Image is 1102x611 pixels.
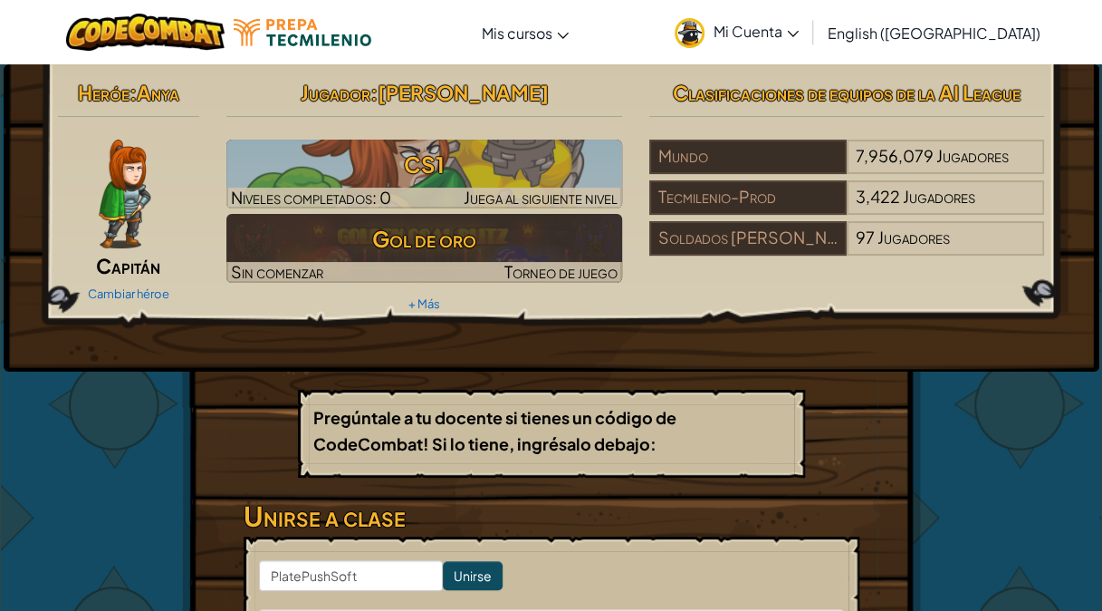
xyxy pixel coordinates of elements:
a: Juega al siguiente nivel [226,140,622,209]
div: Mundo [649,140,847,174]
span: Heróe [78,80,129,105]
a: Cambiar héroe [88,286,169,301]
a: English ([GEOGRAPHIC_DATA]) [819,8,1049,57]
img: Gol de oro [226,214,622,283]
span: Sin comenzar [231,261,323,282]
span: 3,422 [856,186,900,207]
a: Mi Cuenta [666,4,808,61]
input: <Ingrese el código de clase> [259,560,443,591]
input: Unirse [443,561,503,590]
h3: Unirse a clase [244,496,859,537]
span: Capitán [96,253,160,278]
h3: Gol de oro [226,218,622,259]
div: Tecmilenio-Prod [649,180,847,215]
span: Jugadores [877,227,950,247]
div: Soldados [PERSON_NAME] [649,221,847,256]
b: Pregúntale a tu docente si tienes un código de CodeCombat! Si lo tiene, ingrésalo debajo: [313,407,676,454]
img: Logotipo de CodeCombat [66,14,225,51]
span: Jugador [300,80,369,105]
img: captain-pose.png [99,140,150,248]
span: Mis cursos [482,24,552,43]
span: Jugadores [903,186,975,207]
a: Gol de oroSin comenzarTorneo de juego [226,214,622,283]
a: Tecmilenio-Prod3,422Jugadores [649,198,1045,218]
span: Torneo de juego [504,261,618,282]
span: English ([GEOGRAPHIC_DATA]) [828,24,1040,43]
a: Mis cursos [473,8,578,57]
span: Niveles completados: 0 [231,187,391,208]
a: Mundo7,956,079Jugadores [649,157,1045,178]
a: + Más [408,296,440,311]
span: Mi Cuenta [714,22,799,41]
span: 7,956,079 [856,145,934,166]
span: : [129,80,137,105]
img: Logotipo de Tecmilenio [234,19,371,46]
a: Soldados [PERSON_NAME]97Jugadores [649,238,1045,259]
span: : [369,80,377,105]
span: Juega al siguiente nivel [464,187,618,208]
img: avatar [675,18,704,48]
span: Jugadores [936,145,1009,166]
span: Anya [137,80,179,105]
span: 97 [856,227,875,247]
span: Clasificaciones de equipos de la AI League [673,80,1021,105]
h3: CS1 [226,144,622,185]
img: CS1 [226,140,622,209]
span: [PERSON_NAME] [377,80,548,105]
